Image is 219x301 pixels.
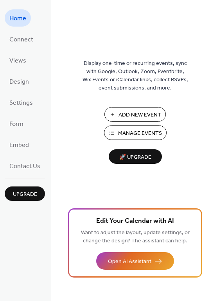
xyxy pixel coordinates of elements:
span: Open AI Assistant [108,258,151,266]
a: Connect [5,30,38,48]
a: Contact Us [5,157,45,174]
a: Views [5,52,31,69]
a: Design [5,73,34,90]
button: Add New Event [104,107,166,122]
span: Views [9,55,26,67]
span: Design [9,76,29,88]
span: Form [9,118,23,131]
span: Connect [9,34,33,46]
span: Embed [9,139,29,152]
span: Add New Event [118,111,161,119]
span: 🚀 Upgrade [113,152,157,163]
span: Display one-time or recurring events, sync with Google, Outlook, Zoom, Eventbrite, Wix Events or ... [83,59,188,92]
span: Edit Your Calendar with AI [96,216,174,227]
span: Home [9,13,26,25]
a: Embed [5,136,34,153]
button: 🚀 Upgrade [109,149,162,164]
button: Upgrade [5,186,45,201]
button: Open AI Assistant [96,252,174,270]
span: Upgrade [13,190,37,199]
button: Manage Events [104,125,167,140]
a: Home [5,9,31,27]
span: Want to adjust the layout, update settings, or change the design? The assistant can help. [81,228,190,246]
span: Contact Us [9,160,40,173]
span: Settings [9,97,33,109]
a: Settings [5,94,38,111]
a: Form [5,115,28,132]
span: Manage Events [118,129,162,138]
